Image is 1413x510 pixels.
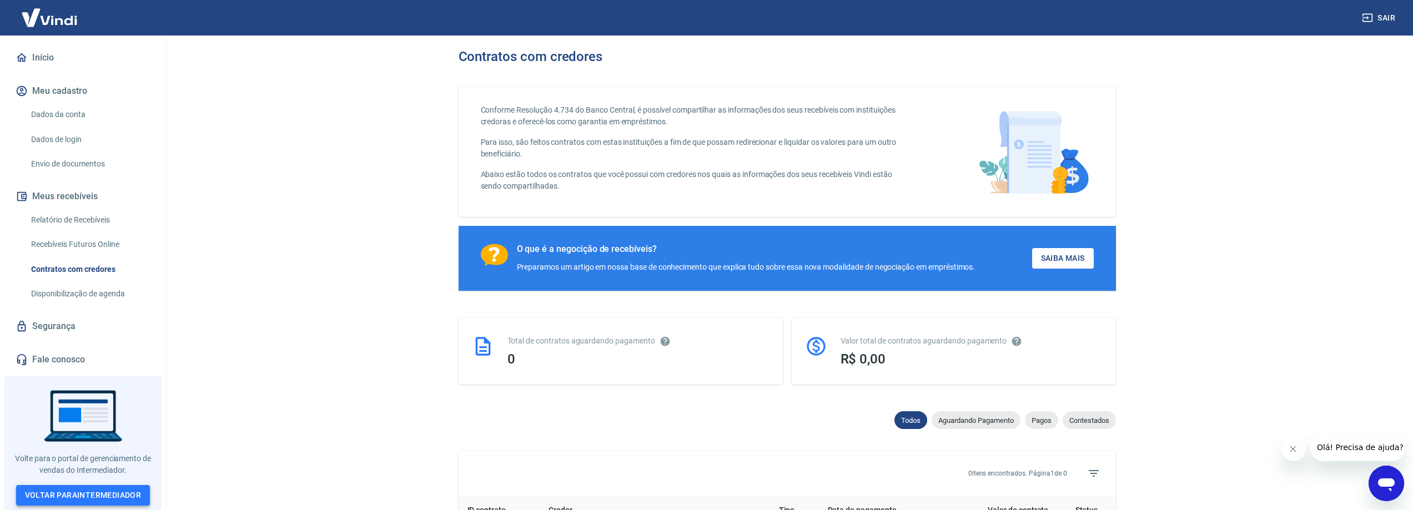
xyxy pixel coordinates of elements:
[481,137,910,160] p: Para isso, são feitos contratos com estas instituições a fim de que possam redirecionar e liquida...
[1063,416,1116,425] span: Contestados
[1282,438,1306,462] iframe: Fechar mensagem
[13,347,153,372] a: Fale conosco
[1369,466,1404,501] iframe: Botão para abrir a janela de mensagens
[1360,8,1400,28] button: Sair
[27,282,153,305] a: Disponibilização de agenda
[481,169,910,192] p: Abaixo estão todos os contratos que você possui com credores nos quais as informações dos seus re...
[27,128,153,151] a: Dados de login
[932,411,1020,429] div: Aguardando Pagamento
[13,314,153,339] a: Segurança
[27,153,153,175] a: Envio de documentos
[13,1,86,34] img: Vindi
[16,485,150,506] a: Voltar paraIntermediador
[27,258,153,281] a: Contratos com credores
[481,244,508,266] img: Ícone com um ponto de interrogação.
[1032,248,1094,269] a: Saiba Mais
[13,79,153,103] button: Meu cadastro
[1310,435,1404,461] iframe: Mensagem da empresa
[517,261,975,273] div: Preparamos um artigo em nossa base de conhecimento que explica tudo sobre essa nova modalidade de...
[968,468,1067,478] p: 0 itens encontrados. Página 1 de 0
[27,103,153,126] a: Dados da conta
[13,46,153,70] a: Início
[27,209,153,231] a: Relatório de Recebíveis
[13,184,153,209] button: Meus recebíveis
[517,244,975,255] div: O que é a negocição de recebíveis?
[1025,411,1058,429] div: Pagos
[1063,411,1116,429] div: Contestados
[841,335,1103,347] div: Valor total de contratos aguardando pagamento
[660,336,671,347] svg: Esses contratos não se referem à Vindi, mas sim a outras instituições.
[973,104,1094,199] img: main-image.9f1869c469d712ad33ce.png
[894,411,927,429] div: Todos
[1080,460,1107,487] span: Filtros
[1011,336,1022,347] svg: O valor comprometido não se refere a pagamentos pendentes na Vindi e sim como garantia a outras i...
[841,351,886,367] span: R$ 0,00
[27,233,153,256] a: Recebíveis Futuros Online
[894,416,927,425] span: Todos
[1025,416,1058,425] span: Pagos
[507,351,770,367] div: 0
[459,49,603,64] h3: Contratos com credores
[507,335,770,347] div: Total de contratos aguardando pagamento
[932,416,1020,425] span: Aguardando Pagamento
[481,104,910,128] p: Conforme Resolução 4.734 do Banco Central, é possível compartilhar as informações dos seus recebí...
